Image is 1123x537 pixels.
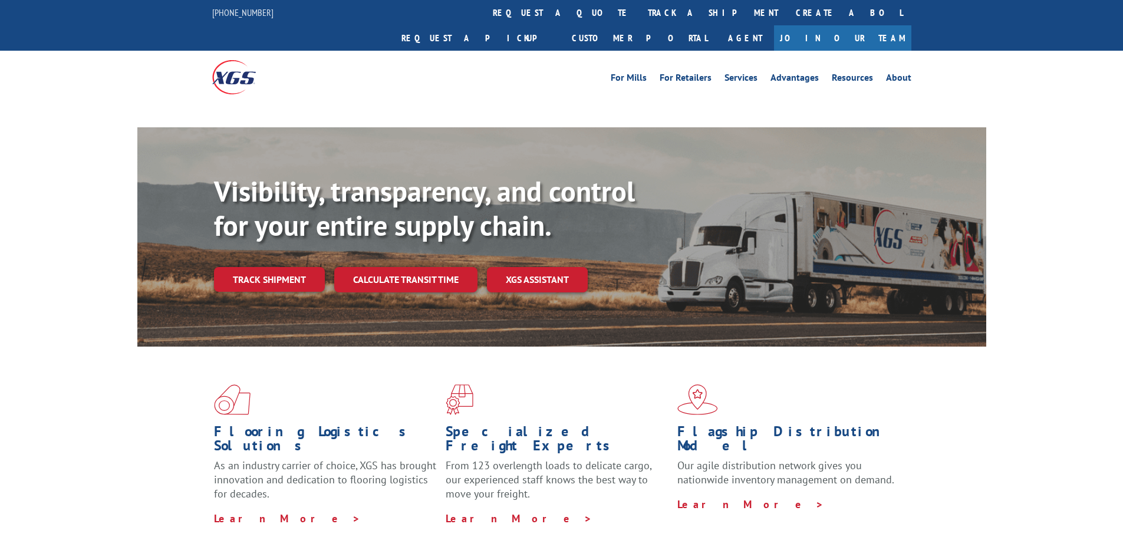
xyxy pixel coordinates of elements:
[677,498,824,511] a: Learn More >
[770,73,819,86] a: Advantages
[774,25,911,51] a: Join Our Team
[334,267,477,292] a: Calculate transit time
[677,424,900,459] h1: Flagship Distribution Model
[214,384,251,415] img: xgs-icon-total-supply-chain-intelligence-red
[677,384,718,415] img: xgs-icon-flagship-distribution-model-red
[563,25,716,51] a: Customer Portal
[724,73,758,86] a: Services
[214,459,436,500] span: As an industry carrier of choice, XGS has brought innovation and dedication to flooring logistics...
[611,73,647,86] a: For Mills
[716,25,774,51] a: Agent
[677,459,894,486] span: Our agile distribution network gives you nationwide inventory management on demand.
[446,459,668,511] p: From 123 overlength loads to delicate cargo, our experienced staff knows the best way to move you...
[832,73,873,86] a: Resources
[214,173,635,243] b: Visibility, transparency, and control for your entire supply chain.
[886,73,911,86] a: About
[214,512,361,525] a: Learn More >
[446,424,668,459] h1: Specialized Freight Experts
[212,6,274,18] a: [PHONE_NUMBER]
[446,512,592,525] a: Learn More >
[487,267,588,292] a: XGS ASSISTANT
[446,384,473,415] img: xgs-icon-focused-on-flooring-red
[660,73,712,86] a: For Retailers
[393,25,563,51] a: Request a pickup
[214,424,437,459] h1: Flooring Logistics Solutions
[214,267,325,292] a: Track shipment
